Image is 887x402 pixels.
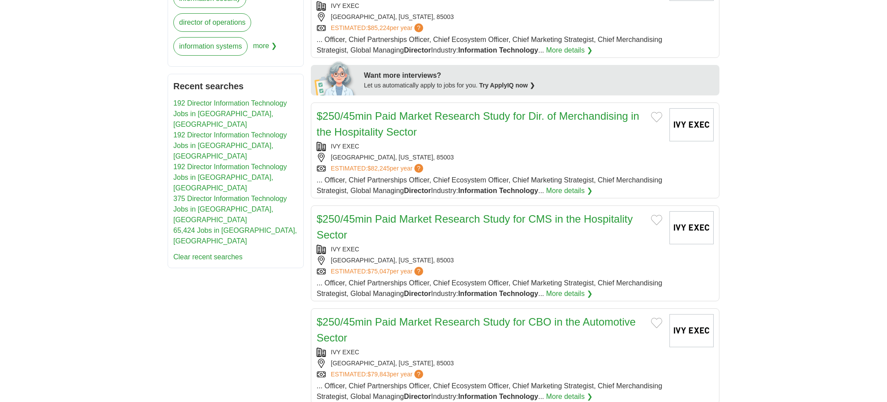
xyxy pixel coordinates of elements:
[404,393,431,400] strong: Director
[651,112,662,122] button: Add to favorite jobs
[173,163,287,192] a: 192 Director Information Technology Jobs in [GEOGRAPHIC_DATA], [GEOGRAPHIC_DATA]
[404,46,431,54] strong: Director
[546,45,593,56] a: More details ❯
[499,393,539,400] strong: Technology
[317,36,662,54] span: ... Officer, Chief Partnerships Officer, Chief Ecosystem Officer, Chief Marketing Strategist, Chi...
[253,37,277,61] span: more ❯
[414,267,423,276] span: ?
[173,253,243,261] a: Clear recent searches
[546,288,593,299] a: More details ❯
[499,187,539,194] strong: Technology
[314,60,357,95] img: apply-iq-scientist.png
[367,268,390,275] span: $75,047
[317,213,633,241] a: $250/45min Paid Market Research Study for CMS in the Hospitality Sector
[367,165,390,172] span: $82,245
[173,195,287,224] a: 375 Director Information Technology Jobs in [GEOGRAPHIC_DATA], [GEOGRAPHIC_DATA]
[651,215,662,225] button: Add to favorite jobs
[331,267,425,276] a: ESTIMATED:$75,047per year?
[173,99,287,128] a: 192 Director Information Technology Jobs in [GEOGRAPHIC_DATA], [GEOGRAPHIC_DATA]
[364,81,714,90] div: Let us automatically apply to jobs for you.
[317,153,662,162] div: [GEOGRAPHIC_DATA], [US_STATE], 85003
[331,349,359,356] a: IVY EXEC
[317,256,662,265] div: [GEOGRAPHIC_DATA], [US_STATE], 85003
[173,13,251,32] a: director of operations
[317,316,636,344] a: $250/45min Paid Market Research Study for CBO in the Automotive Sector
[458,393,497,400] strong: Information
[367,24,390,31] span: $85,224
[173,131,287,160] a: 192 Director Information Technology Jobs in [GEOGRAPHIC_DATA], [GEOGRAPHIC_DATA]
[317,110,639,138] a: $250/45min Paid Market Research Study for Dir. of Merchandising in the Hospitality Sector
[317,279,662,297] span: ... Officer, Chief Partnerships Officer, Chief Ecosystem Officer, Chief Marketing Strategist, Chi...
[331,23,425,33] a: ESTIMATED:$85,224per year?
[173,227,297,245] a: 65,424 Jobs in [GEOGRAPHIC_DATA], [GEOGRAPHIC_DATA]
[458,46,497,54] strong: Information
[414,23,423,32] span: ?
[331,2,359,9] a: IVY EXEC
[458,187,497,194] strong: Information
[458,290,497,297] strong: Information
[317,12,662,22] div: [GEOGRAPHIC_DATA], [US_STATE], 85003
[331,143,359,150] a: IVY EXEC
[479,82,535,89] a: Try ApplyIQ now ❯
[317,176,662,194] span: ... Officer, Chief Partnerships Officer, Chief Ecosystem Officer, Chief Marketing Strategist, Chi...
[414,164,423,173] span: ?
[173,37,248,56] a: information systems
[669,108,714,141] img: Ivy Exec logo
[317,382,662,400] span: ... Officer, Chief Partnerships Officer, Chief Ecosystem Officer, Chief Marketing Strategist, Chi...
[331,370,425,379] a: ESTIMATED:$79,843per year?
[364,70,714,81] div: Want more interviews?
[367,371,390,378] span: $79,843
[651,318,662,328] button: Add to favorite jobs
[546,391,593,402] a: More details ❯
[546,186,593,196] a: More details ❯
[669,314,714,347] img: Ivy Exec logo
[331,164,425,173] a: ESTIMATED:$82,245per year?
[317,359,662,368] div: [GEOGRAPHIC_DATA], [US_STATE], 85003
[669,211,714,244] img: Ivy Exec logo
[414,370,423,379] span: ?
[331,246,359,253] a: IVY EXEC
[404,187,431,194] strong: Director
[499,290,539,297] strong: Technology
[173,80,298,93] h2: Recent searches
[499,46,539,54] strong: Technology
[404,290,431,297] strong: Director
